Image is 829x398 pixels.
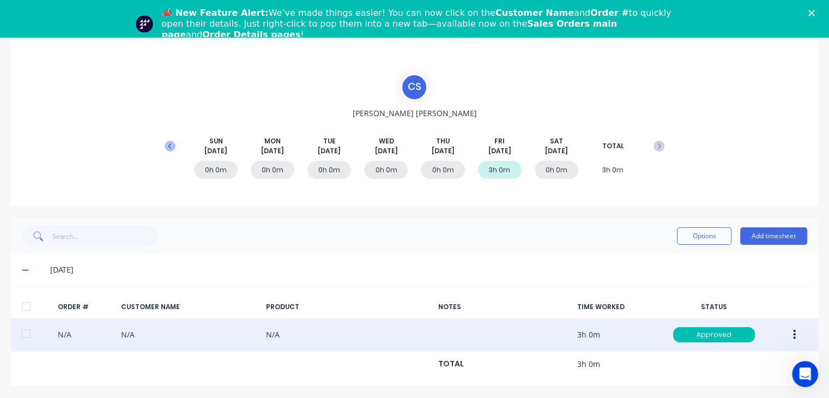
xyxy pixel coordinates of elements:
div: 0h 0m [251,161,294,179]
div: 0h 0m [307,161,351,179]
b: Order Details pages [202,29,300,40]
span: TOTAL [602,141,624,151]
b: Sales Orders main page [162,19,617,40]
span: [DATE] [374,146,397,156]
span: [DATE] [204,146,227,156]
span: FRI [494,136,505,146]
div: 3h 0m [591,161,635,179]
div: Close [808,10,819,16]
div: Approved [673,327,755,342]
div: NOTES [438,302,568,312]
b: Customer Name [495,8,574,18]
div: PRODUCT [266,302,429,312]
button: Options [677,227,731,245]
iframe: Intercom live chat [792,361,818,387]
button: Add timesheet [740,227,807,245]
span: [DATE] [545,146,568,156]
div: 0h 0m [364,161,408,179]
div: We’ve made things easier! You can now click on the and to quickly open their details. Just right-... [162,8,676,40]
div: TIME WORKED [577,302,659,312]
span: [PERSON_NAME] [PERSON_NAME] [352,107,476,119]
span: [DATE] [318,146,341,156]
img: Profile image for Team [136,15,153,33]
div: C S [401,74,428,101]
div: 0h 0m [421,161,464,179]
span: [DATE] [261,146,284,156]
span: SAT [550,136,563,146]
span: TUE [323,136,336,146]
span: SUN [209,136,223,146]
div: STATUS [668,302,760,312]
b: Order # [590,8,629,18]
div: ORDER # [58,302,112,312]
div: 3h 0m [478,161,522,179]
span: MON [264,136,281,146]
div: CUSTOMER NAME [121,302,257,312]
input: Search... [52,225,159,247]
b: 📣 New Feature Alert: [162,8,269,18]
button: Approved [673,327,755,343]
span: THU [436,136,450,146]
span: [DATE] [488,146,511,156]
div: [DATE] [50,264,807,276]
div: 0h 0m [194,161,238,179]
span: WED [378,136,394,146]
span: [DATE] [432,146,455,156]
div: 0h 0m [535,161,578,179]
